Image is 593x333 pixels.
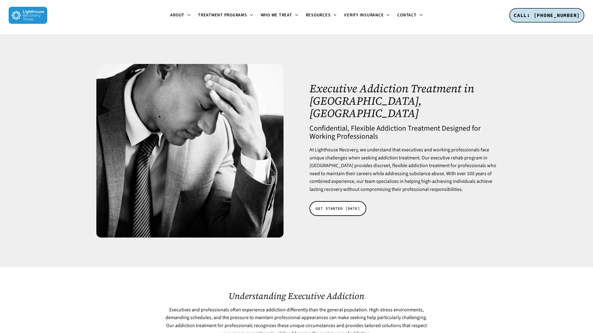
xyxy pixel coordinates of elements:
span: CALL: [PHONE_NUMBER] [514,12,580,18]
span: Resources [306,12,331,18]
img: A businessman suffering from fatigue and substance use [96,64,283,238]
span: Treatment Programs [198,12,247,18]
span: Who We Treat [261,12,292,18]
h4: Confidential, Flexible Addiction Treatment Designed for Working Professionals [309,124,496,141]
span: About [170,12,184,18]
a: Verify Insurance [340,13,393,18]
h2: Understanding Executive Addiction [162,291,431,301]
a: Treatment Programs [194,13,257,18]
a: Resources [302,13,341,18]
a: About [166,13,194,18]
img: Lighthouse Recovery Texas [9,7,47,24]
span: GET STARTED [DATE] [316,205,360,212]
span: At Lighthouse Recovery, we understand that executives and working professionals face unique chall... [309,146,496,193]
a: GET STARTED [DATE] [309,201,366,216]
h1: Executive Addiction Treatment in [GEOGRAPHIC_DATA], [GEOGRAPHIC_DATA] [309,82,496,119]
a: CALL: [PHONE_NUMBER] [509,8,584,23]
a: Who We Treat [257,13,302,18]
span: Contact [397,12,416,18]
span: Verify Insurance [344,12,384,18]
a: Contact [393,13,426,18]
